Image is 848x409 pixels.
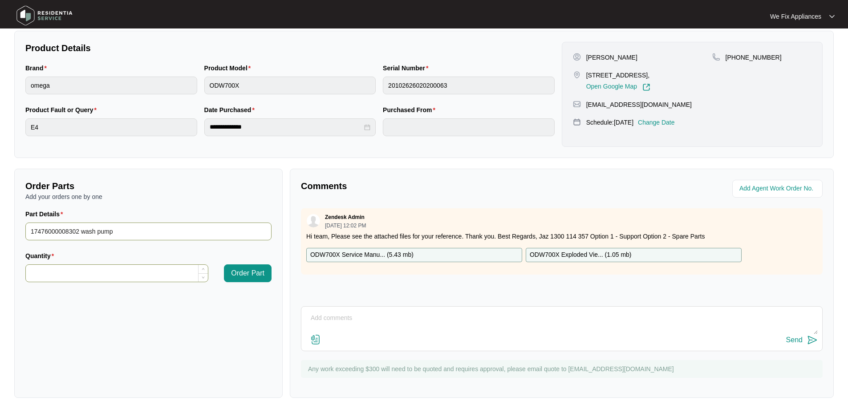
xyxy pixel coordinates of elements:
label: Product Model [204,64,255,73]
span: Decrease Value [198,273,208,282]
span: Order Part [231,268,264,279]
img: map-pin [573,71,581,79]
span: down [202,276,205,279]
label: Product Fault or Query [25,105,100,114]
input: Quantity [26,265,208,282]
p: Order Parts [25,180,272,192]
input: Product Model [204,77,376,94]
button: Send [786,334,818,346]
input: Brand [25,77,197,94]
p: [STREET_ADDRESS], [586,71,650,80]
img: Link-External [642,83,650,91]
img: residentia service logo [13,2,76,29]
p: [PHONE_NUMBER] [726,53,782,62]
span: Increase Value [198,265,208,273]
label: Purchased From [383,105,439,114]
input: Date Purchased [210,122,363,132]
p: ODW700X Exploded Vie... ( 1.05 mb ) [530,250,632,260]
p: Product Details [25,42,555,54]
p: [PERSON_NAME] [586,53,637,62]
p: Comments [301,180,556,192]
p: Any work exceeding $300 will need to be quoted and requires approval, please email quote to [EMAI... [308,364,818,373]
img: user-pin [573,53,581,61]
input: Add Agent Work Order No. [739,183,817,194]
label: Date Purchased [204,105,258,114]
label: Part Details [25,210,67,219]
input: Product Fault or Query [25,118,197,136]
img: send-icon.svg [807,335,818,345]
p: Hi team, Please see the attached files for your reference. Thank you. Best Regards, Jaz 1300 114 ... [306,232,817,241]
input: Purchased From [383,118,555,136]
img: map-pin [573,118,581,126]
label: Quantity [25,251,57,260]
p: ODW700X Service Manu... ( 5.43 mb ) [310,250,414,260]
img: map-pin [573,100,581,108]
img: dropdown arrow [829,14,835,19]
input: Serial Number [383,77,555,94]
p: [DATE] 12:02 PM [325,223,366,228]
span: up [202,267,205,271]
input: Part Details [25,223,272,240]
p: Change Date [638,118,675,127]
p: Zendesk Admin [325,214,365,221]
p: Schedule: [DATE] [586,118,633,127]
p: [EMAIL_ADDRESS][DOMAIN_NAME] [586,100,692,109]
button: Order Part [224,264,272,282]
p: Add your orders one by one [25,192,272,201]
img: file-attachment-doc.svg [310,334,321,345]
p: We Fix Appliances [770,12,821,21]
img: user.svg [307,214,320,227]
img: map-pin [712,53,720,61]
a: Open Google Map [586,83,650,91]
label: Serial Number [383,64,432,73]
label: Brand [25,64,50,73]
div: Send [786,336,803,344]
